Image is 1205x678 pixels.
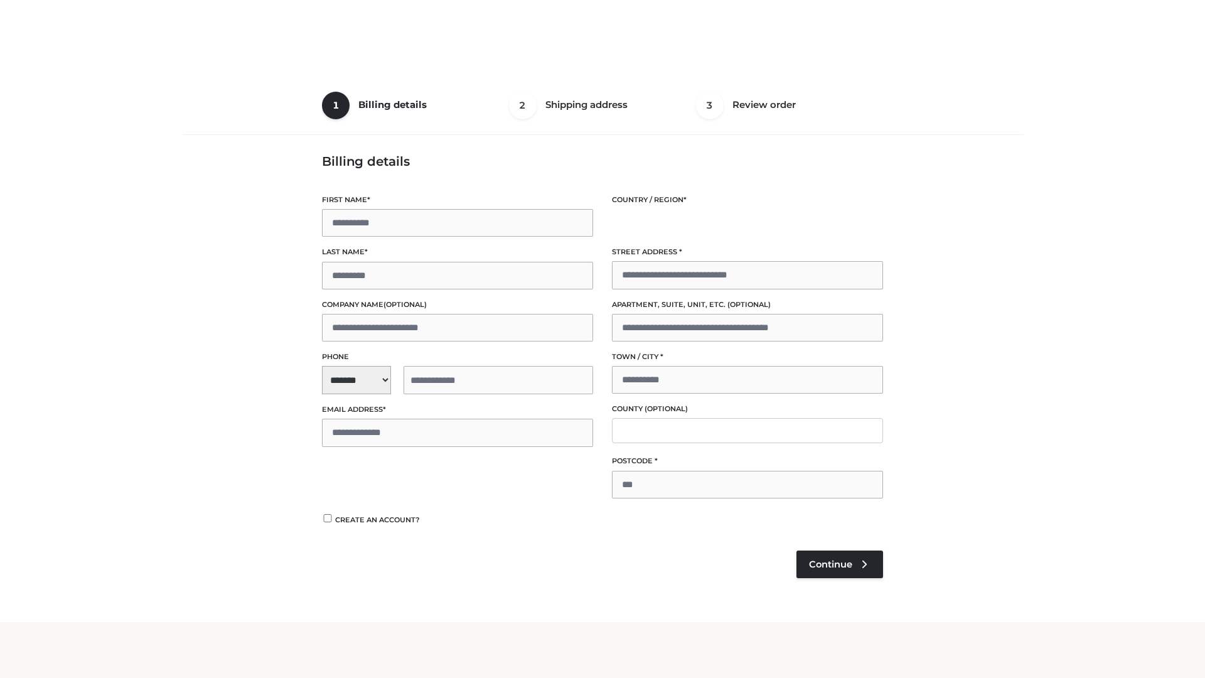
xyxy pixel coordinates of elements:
[322,194,593,206] label: First name
[322,246,593,258] label: Last name
[322,154,883,169] h3: Billing details
[322,514,333,522] input: Create an account?
[727,300,771,309] span: (optional)
[809,559,852,570] span: Continue
[612,246,883,258] label: Street address
[322,351,593,363] label: Phone
[612,455,883,467] label: Postcode
[612,299,883,311] label: Apartment, suite, unit, etc.
[612,403,883,415] label: County
[322,299,593,311] label: Company name
[322,404,593,416] label: Email address
[335,515,420,524] span: Create an account?
[645,404,688,413] span: (optional)
[612,194,883,206] label: Country / Region
[383,300,427,309] span: (optional)
[612,351,883,363] label: Town / City
[796,551,883,578] a: Continue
